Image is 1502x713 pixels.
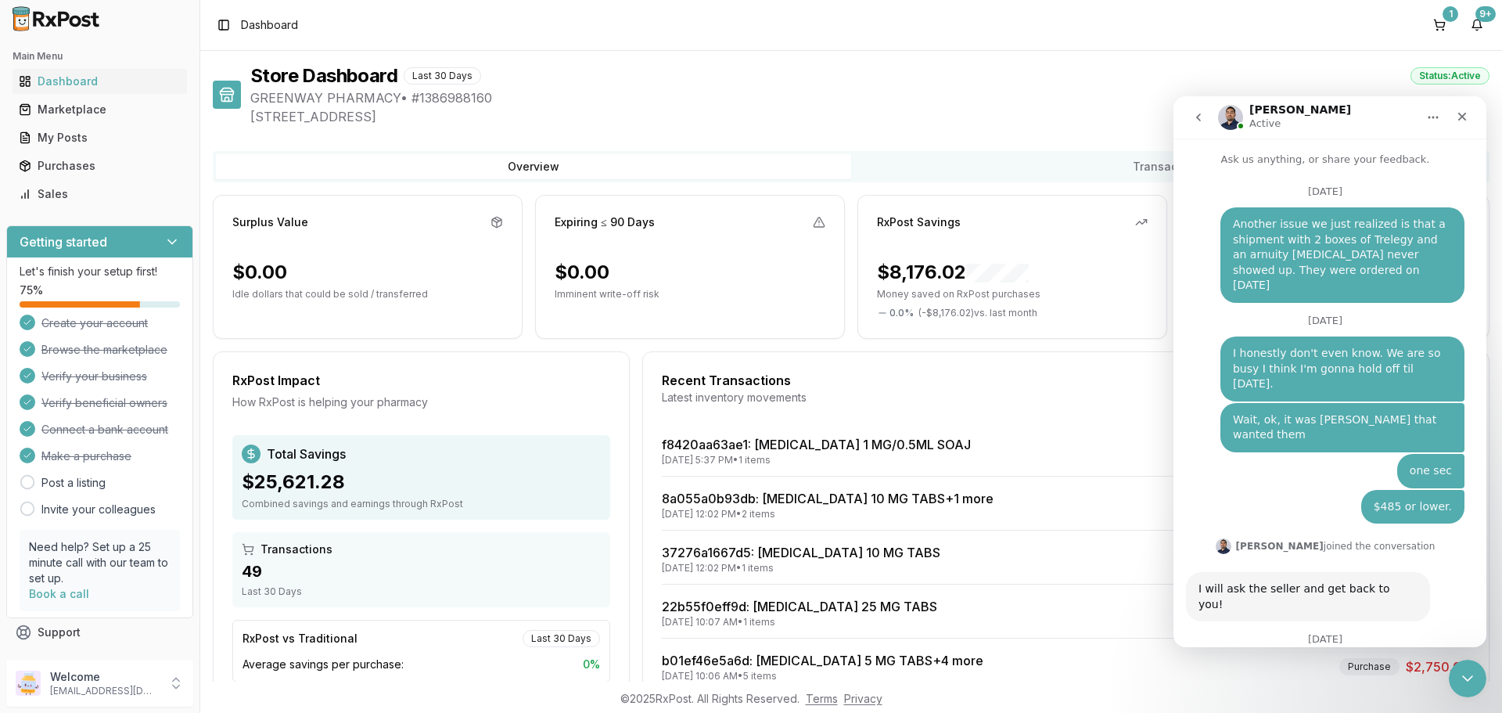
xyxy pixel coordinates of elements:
[50,669,159,685] p: Welcome
[19,158,181,174] div: Purchases
[38,653,91,668] span: Feedback
[13,180,187,208] a: Sales
[13,538,291,559] div: [DATE]
[851,154,1486,179] button: Transactions
[29,539,171,586] p: Need help? Set up a 25 minute call with our team to set up.
[844,692,882,705] a: Privacy
[19,102,181,117] div: Marketplace
[41,369,147,384] span: Verify your business
[877,260,1029,285] div: $8,176.02
[232,288,503,301] p: Idle dollars that could be sold / transferred
[232,260,287,285] div: $0.00
[662,454,971,466] div: [DATE] 5:37 PM • 1 items
[6,618,193,646] button: Support
[1339,658,1400,675] div: Purchase
[20,264,180,279] p: Let's finish your setup first!
[6,182,193,207] button: Sales
[6,153,193,178] button: Purchases
[404,67,481,85] div: Last 30 Days
[583,657,600,672] span: 0 %
[662,545,940,560] a: 37276a1667d5: [MEDICAL_DATA] 10 MG TABS
[662,437,971,452] a: f8420aa63ae1: [MEDICAL_DATA] 1 MG/0.5ML SOAJ
[1173,96,1486,647] iframe: Intercom live chat
[243,631,358,646] div: RxPost vs Traditional
[889,307,914,319] span: 0.0 %
[1475,6,1496,22] div: 9+
[918,307,1037,319] span: ( - $8,176.02 ) vs. last month
[41,395,167,411] span: Verify beneficial owners
[20,232,107,251] h3: Getting started
[250,88,1489,107] span: GREENWAY PHARMACY • # 1386988160
[41,342,167,358] span: Browse the marketplace
[13,95,187,124] a: Marketplace
[19,74,181,89] div: Dashboard
[261,542,332,557] span: Transactions
[41,502,156,517] a: Invite your colleagues
[232,371,610,390] div: RxPost Impact
[243,657,404,672] span: Average savings per purchase:
[19,130,181,146] div: My Posts
[6,125,193,150] button: My Posts
[242,560,601,582] div: 49
[555,260,609,285] div: $0.00
[877,214,961,230] div: RxPost Savings
[6,6,106,31] img: RxPost Logo
[41,422,168,438] span: Connect a bank account
[523,630,600,647] div: Last 30 Days
[41,475,106,491] a: Post a listing
[1464,13,1489,38] button: 9+
[662,371,1470,390] div: Recent Transactions
[242,585,601,598] div: Last 30 Days
[1410,67,1489,85] div: Status: Active
[13,152,187,180] a: Purchases
[242,470,601,495] div: $25,621.28
[267,445,346,463] span: Total Savings
[806,692,838,705] a: Terms
[232,394,610,410] div: How RxPost is helping your pharmacy
[250,63,397,88] h1: Store Dashboard
[232,214,308,230] div: Surplus Value
[250,107,1489,126] span: [STREET_ADDRESS]
[555,214,655,230] div: Expiring ≤ 90 Days
[242,498,601,510] div: Combined savings and earnings through RxPost
[662,653,983,668] a: b01ef46e5a6d: [MEDICAL_DATA] 5 MG TABS+4 more
[6,69,193,94] button: Dashboard
[662,599,937,614] a: 22b55f0eff9d: [MEDICAL_DATA] 25 MG TABS
[877,288,1148,301] p: Money saved on RxPost purchases
[662,670,983,682] div: [DATE] 10:06 AM • 5 items
[20,283,43,298] span: 75 %
[6,646,193,675] button: Feedback
[16,671,41,696] img: User avatar
[1443,6,1458,22] div: 1
[41,315,148,331] span: Create your account
[241,17,298,33] nav: breadcrumb
[662,616,937,628] div: [DATE] 10:07 AM • 1 items
[29,587,89,600] a: Book a call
